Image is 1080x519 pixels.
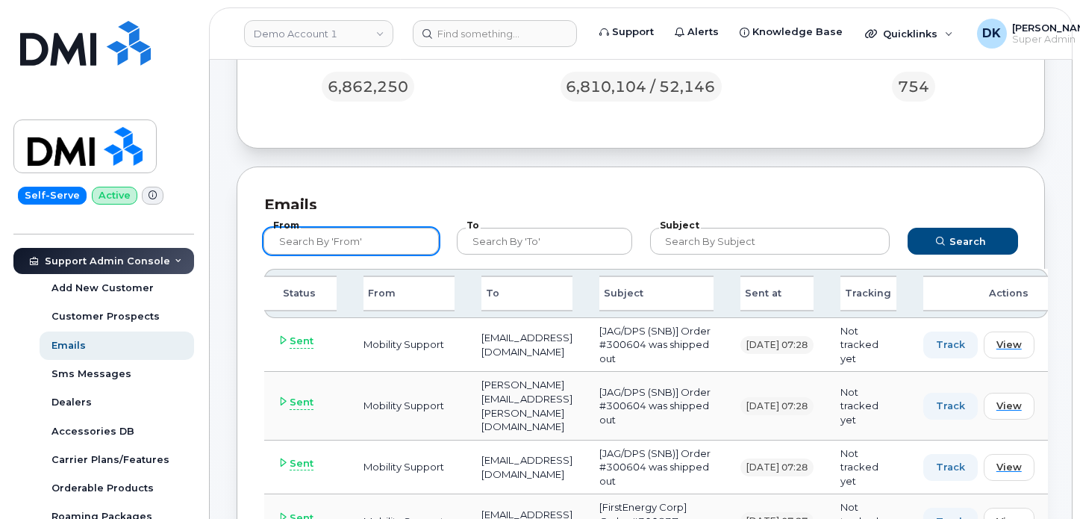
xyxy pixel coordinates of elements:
[589,17,664,47] a: Support
[468,372,586,440] td: [PERSON_NAME][EMAIL_ADDRESS][PERSON_NAME][DOMAIN_NAME]
[272,221,301,230] label: From
[481,276,572,311] div: To
[923,276,1048,311] div: Actions
[322,72,414,102] div: 6,862,250
[984,454,1034,481] button: View
[599,276,714,311] div: Subject
[466,221,481,230] label: To
[908,228,1019,255] button: Search
[982,25,1001,43] span: DK
[936,460,965,474] span: Track
[840,324,896,366] div: Not tracked yet
[263,228,439,255] input: Search by 'from'
[740,336,814,354] div: [DATE] 07:28
[923,332,978,358] button: Track
[468,318,586,373] td: [EMAIL_ADDRESS][DOMAIN_NAME]
[923,454,978,481] button: Track
[752,25,843,40] span: Knowledge Base
[650,228,890,255] input: Search by subject
[290,456,313,471] span: Sent
[996,460,1022,474] span: View
[664,17,729,47] a: Alerts
[244,20,393,47] a: Demo Account 1
[413,20,577,47] input: Find something...
[468,441,586,495] td: [EMAIL_ADDRESS][DOMAIN_NAME]
[350,441,468,495] td: Mobility Support
[855,19,964,49] div: Quicklinks
[936,399,965,413] span: Track
[350,372,468,440] td: Mobility Support
[883,28,937,40] span: Quicklinks
[586,372,727,440] td: [JAG/DPS (SNB)] Order #300604 was shipped out
[586,318,727,373] td: [JAG/DPS (SNB)] Order #300604 was shipped out
[840,447,896,488] div: Not tracked yet
[996,338,1022,352] span: View
[687,25,719,40] span: Alerts
[264,194,1017,216] div: Emails
[561,72,722,102] div: 6,810,104 / 52,146
[923,393,978,420] button: Track
[840,385,896,427] div: Not tracked yet
[264,276,337,311] div: Status
[892,72,935,102] div: 754
[659,221,701,230] label: Subject
[586,441,727,495] td: [JAG/DPS (SNB)] Order #300604 was shipped out
[729,17,853,47] a: Knowledge Base
[840,276,896,311] div: Tracking
[984,393,1034,420] button: View
[740,397,814,415] div: [DATE] 07:28
[996,399,1022,413] span: View
[290,334,313,349] span: Sent
[290,395,313,410] span: Sent
[984,332,1034,358] button: View
[457,228,632,255] input: Search by 'to'
[740,276,814,311] div: Sent at
[350,318,468,373] td: Mobility Support
[936,338,965,352] span: Track
[363,276,455,311] div: From
[949,234,986,249] span: Search
[740,459,814,476] div: [DATE] 07:28
[612,25,654,40] span: Support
